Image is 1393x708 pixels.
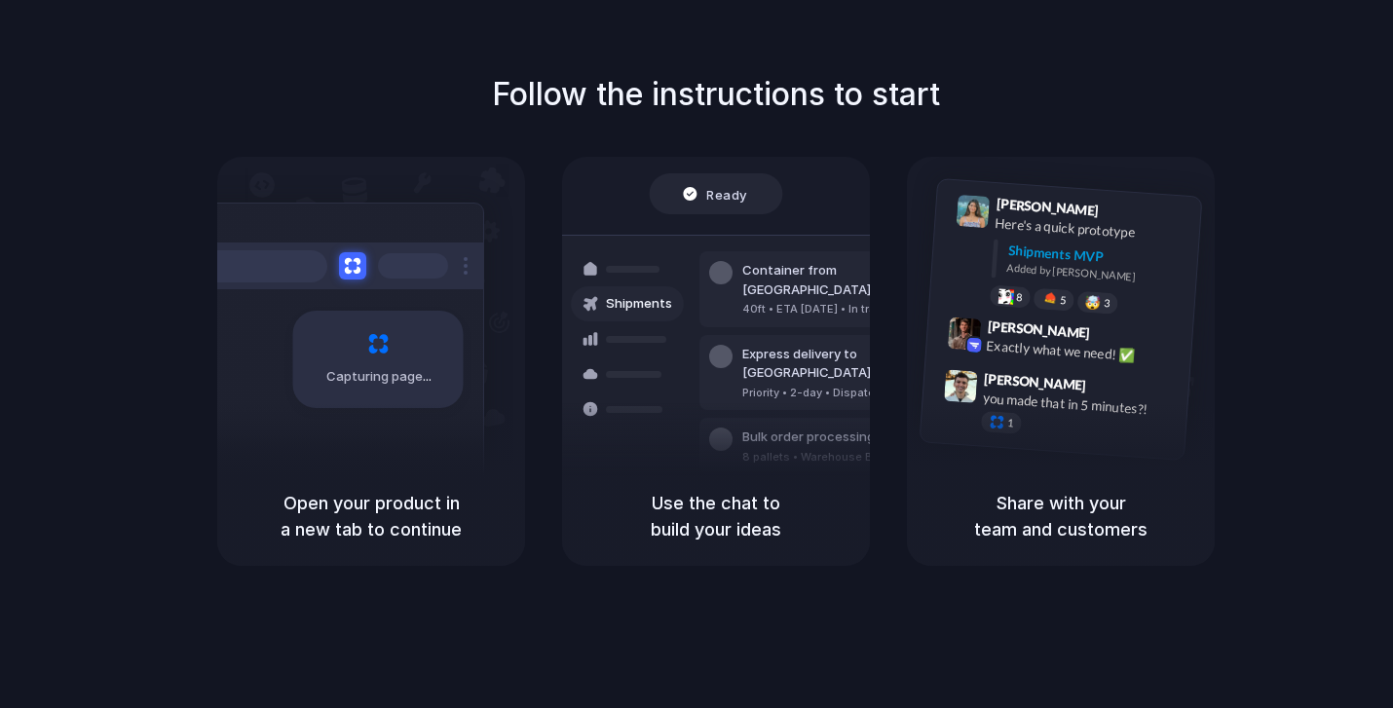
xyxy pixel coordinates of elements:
[995,213,1189,246] div: Here's a quick prototype
[984,368,1087,396] span: [PERSON_NAME]
[1105,203,1145,226] span: 9:41 AM
[1060,295,1067,306] span: 5
[326,367,434,387] span: Capturing page
[742,301,953,317] div: 40ft • ETA [DATE] • In transit
[1096,324,1136,348] span: 9:42 AM
[241,490,502,542] h5: Open your product in a new tab to continue
[1092,377,1132,400] span: 9:47 AM
[707,184,748,204] span: Ready
[1104,298,1111,309] span: 3
[585,490,847,542] h5: Use the chat to build your ideas
[742,428,923,447] div: Bulk order processing
[492,71,940,118] h1: Follow the instructions to start
[742,261,953,299] div: Container from [GEOGRAPHIC_DATA]
[1006,260,1186,288] div: Added by [PERSON_NAME]
[606,294,672,314] span: Shipments
[986,336,1181,369] div: Exactly what we need! ✅
[1016,292,1023,303] span: 8
[982,388,1177,421] div: you made that in 5 minutes?!
[742,449,923,466] div: 8 pallets • Warehouse B • Packed
[1007,241,1187,273] div: Shipments MVP
[1085,295,1102,310] div: 🤯
[930,490,1191,542] h5: Share with your team and customers
[742,345,953,383] div: Express delivery to [GEOGRAPHIC_DATA]
[996,193,1099,221] span: [PERSON_NAME]
[987,316,1090,344] span: [PERSON_NAME]
[742,385,953,401] div: Priority • 2-day • Dispatched
[1007,418,1014,429] span: 1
